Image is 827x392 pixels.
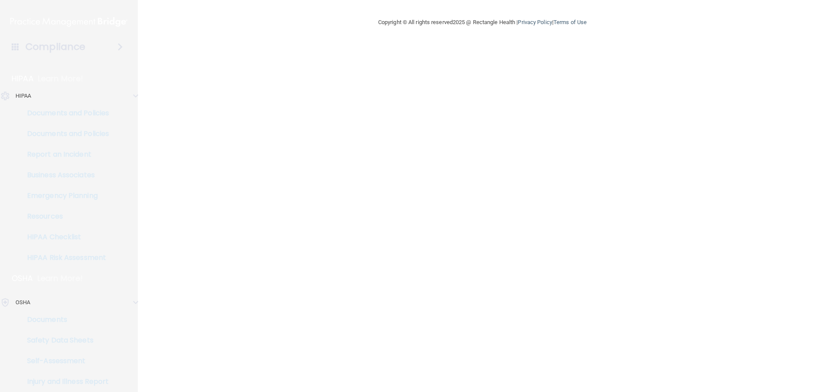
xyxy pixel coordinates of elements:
div: Copyright © All rights reserved 2025 @ Rectangle Health | | [325,9,640,36]
p: HIPAA Checklist [6,233,123,241]
img: PMB logo [10,13,127,31]
p: HIPAA [12,74,34,84]
a: Privacy Policy [518,19,552,25]
p: HIPAA [16,91,31,101]
p: Documents and Policies [6,109,123,117]
p: Learn More! [37,273,83,284]
p: Self-Assessment [6,357,123,365]
p: Learn More! [38,74,84,84]
p: Business Associates [6,171,123,179]
p: Documents [6,315,123,324]
p: HIPAA Risk Assessment [6,253,123,262]
p: Injury and Illness Report [6,377,123,386]
p: Emergency Planning [6,191,123,200]
p: Resources [6,212,123,221]
h4: Compliance [25,41,85,53]
p: Safety Data Sheets [6,336,123,345]
p: OSHA [12,273,33,284]
a: Terms of Use [553,19,587,25]
p: OSHA [16,297,30,308]
p: Report an Incident [6,150,123,159]
p: Documents and Policies [6,130,123,138]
